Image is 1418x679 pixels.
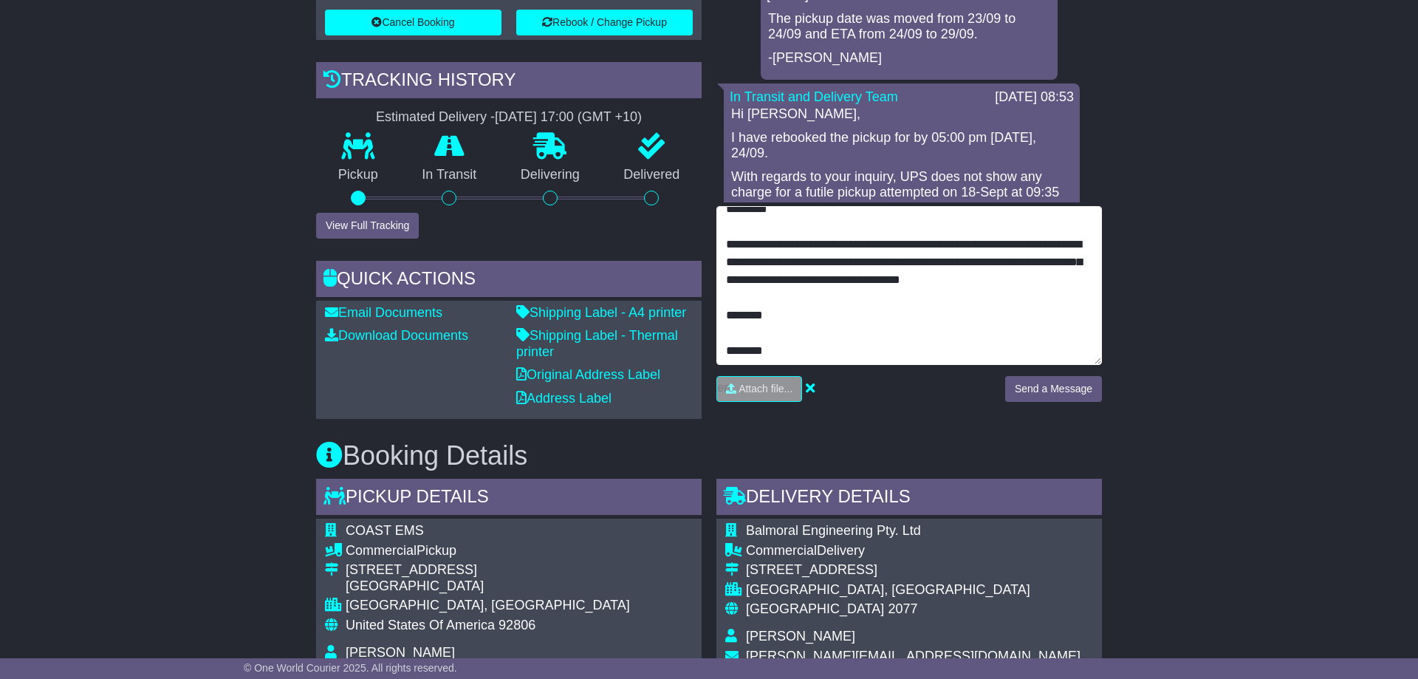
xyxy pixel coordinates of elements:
[499,167,602,183] p: Delivering
[325,10,501,35] button: Cancel Booking
[602,167,702,183] p: Delivered
[346,562,630,579] div: [STREET_ADDRESS]
[516,10,693,35] button: Rebook / Change Pickup
[244,662,457,674] span: © One World Courier 2025. All rights reserved.
[731,130,1072,162] p: I have rebooked the pickup for by 05:00 pm [DATE], 24/09.
[316,167,400,183] p: Pickup
[516,391,612,406] a: Address Label
[731,169,1072,217] p: With regards to your inquiry, UPS does not show any charge for a futile pickup attempted on 18-Se...
[1005,376,1102,402] button: Send a Message
[888,601,917,616] span: 2077
[768,11,1050,43] p: The pickup date was moved from 23/09 to 24/09 and ETA from 24/09 to 29/09.
[516,328,678,359] a: Shipping Label - Thermal printer
[346,543,630,559] div: Pickup
[746,562,1080,579] div: [STREET_ADDRESS]
[731,106,1072,123] p: Hi [PERSON_NAME],
[346,579,630,595] div: [GEOGRAPHIC_DATA]
[995,89,1074,106] div: [DATE] 08:53
[325,328,468,343] a: Download Documents
[746,649,1080,663] span: [PERSON_NAME][EMAIL_ADDRESS][DOMAIN_NAME]
[499,618,535,632] span: 92806
[316,213,419,239] button: View Full Tracking
[346,543,417,558] span: Commercial
[516,367,660,382] a: Original Address Label
[746,543,817,558] span: Commercial
[316,109,702,126] div: Estimated Delivery -
[316,62,702,102] div: Tracking history
[746,523,921,538] span: Balmoral Engineering Pty. Ltd
[316,441,1102,471] h3: Booking Details
[325,305,442,320] a: Email Documents
[516,305,686,320] a: Shipping Label - A4 printer
[346,598,630,614] div: [GEOGRAPHIC_DATA], [GEOGRAPHIC_DATA]
[746,543,1080,559] div: Delivery
[316,479,702,519] div: Pickup Details
[346,523,424,538] span: COAST EMS
[716,479,1102,519] div: Delivery Details
[768,50,1050,66] p: -[PERSON_NAME]
[746,601,884,616] span: [GEOGRAPHIC_DATA]
[746,629,855,644] span: [PERSON_NAME]
[346,618,495,632] span: United States Of America
[316,261,702,301] div: Quick Actions
[746,582,1080,598] div: [GEOGRAPHIC_DATA], [GEOGRAPHIC_DATA]
[730,89,898,104] a: In Transit and Delivery Team
[495,109,642,126] div: [DATE] 17:00 (GMT +10)
[346,645,455,660] span: [PERSON_NAME]
[400,167,499,183] p: In Transit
